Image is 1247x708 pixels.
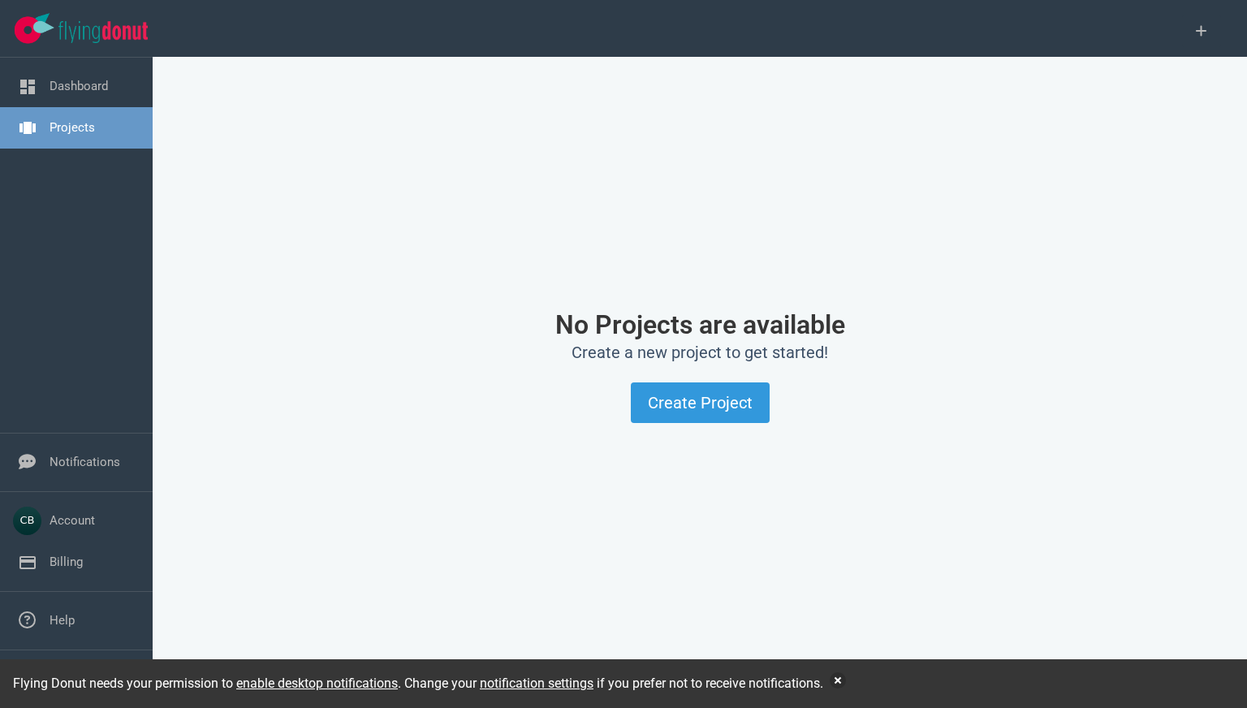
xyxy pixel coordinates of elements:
[211,343,1189,363] h2: Create a new project to get started!
[631,382,770,423] button: Create Project
[58,21,148,43] img: Flying Donut text logo
[50,120,95,135] a: Projects
[50,79,108,93] a: Dashboard
[50,455,120,469] a: Notifications
[211,310,1189,339] h1: No Projects are available
[236,676,398,691] a: enable desktop notifications
[50,513,95,528] a: Account
[480,676,593,691] a: notification settings
[50,555,83,569] a: Billing
[50,613,75,628] a: Help
[13,676,398,691] span: Flying Donut needs your permission to
[398,676,823,691] span: . Change your if you prefer not to receive notifications.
